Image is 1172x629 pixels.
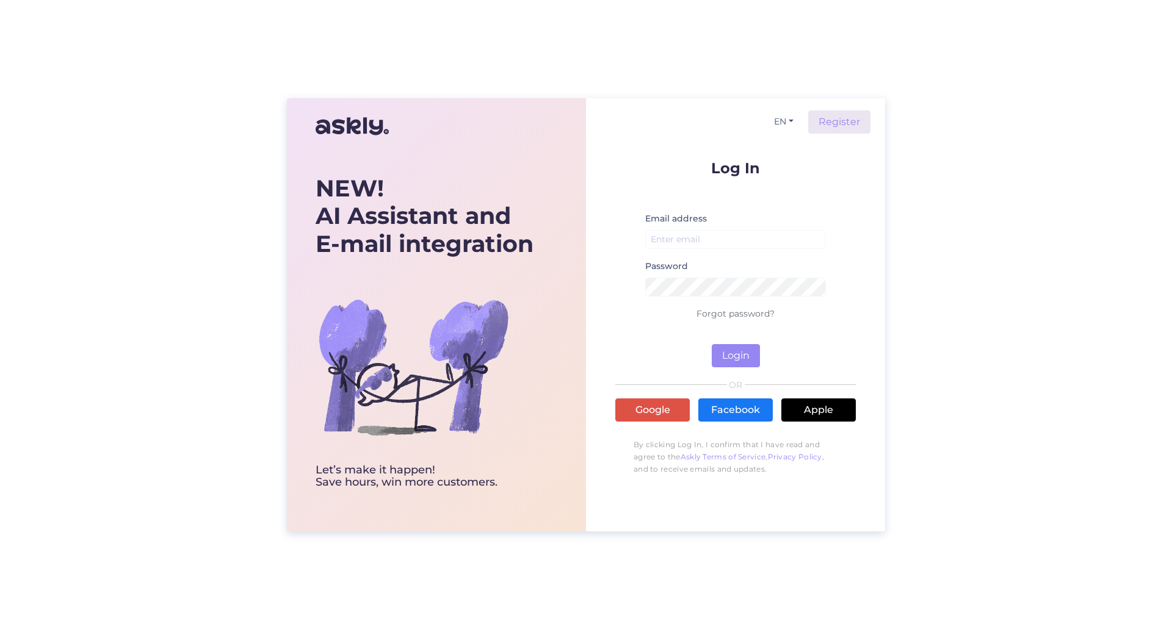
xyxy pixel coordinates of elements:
[615,160,856,176] p: Log In
[316,464,534,489] div: Let’s make it happen! Save hours, win more customers.
[316,174,534,258] div: AI Assistant and E-mail integration
[615,398,690,422] a: Google
[808,110,870,134] a: Register
[316,174,384,203] b: NEW!
[316,112,389,141] img: Askly
[781,398,856,422] a: Apple
[645,260,688,273] label: Password
[696,308,775,319] a: Forgot password?
[645,212,707,225] label: Email address
[712,344,760,367] button: Login
[769,113,798,131] button: EN
[727,381,745,389] span: OR
[615,433,856,481] p: By clicking Log In, I confirm that I have read and agree to the , , and to receive emails and upd...
[316,269,511,464] img: bg-askly
[645,230,826,249] input: Enter email
[768,452,822,461] a: Privacy Policy
[681,452,766,461] a: Askly Terms of Service
[698,398,773,422] a: Facebook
